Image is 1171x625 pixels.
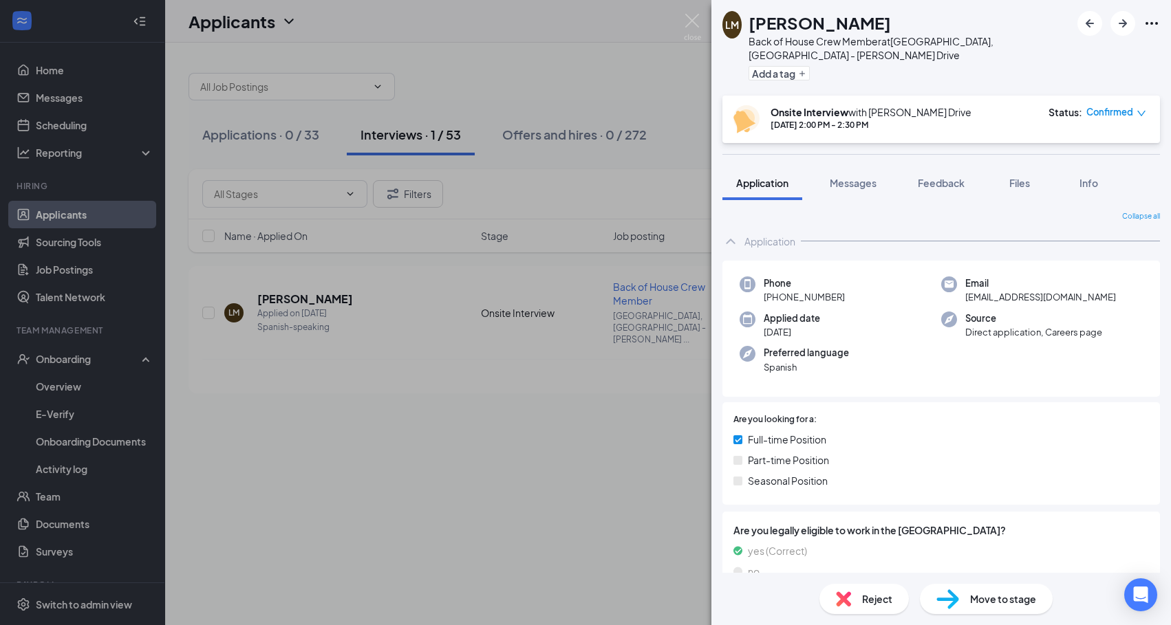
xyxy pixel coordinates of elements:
svg: ArrowLeftNew [1082,15,1098,32]
span: Are you looking for a: [733,413,817,426]
span: Application [736,177,788,189]
span: Applied date [764,311,820,325]
span: Feedback [918,177,965,189]
span: Preferred language [764,346,849,360]
h1: [PERSON_NAME] [749,11,891,34]
div: [DATE] 2:00 PM - 2:30 PM [771,119,971,131]
span: Full-time Position [748,432,826,447]
span: Spanish [764,360,849,374]
div: Status : [1049,105,1082,119]
span: down [1137,109,1146,118]
span: no [748,564,760,579]
button: ArrowRight [1110,11,1135,36]
span: Seasonal Position [748,473,828,488]
span: Files [1009,177,1030,189]
span: [DATE] [764,325,820,339]
div: Open Intercom Messenger [1124,578,1157,611]
span: Collapse all [1122,211,1160,222]
span: [PHONE_NUMBER] [764,290,845,304]
div: Back of House Crew Member at [GEOGRAPHIC_DATA], [GEOGRAPHIC_DATA] - [PERSON_NAME] Drive [749,34,1071,62]
span: Are you legally eligible to work in the [GEOGRAPHIC_DATA]? [733,523,1149,538]
span: Confirmed [1086,105,1133,119]
div: LM [725,18,739,32]
span: Email [965,276,1116,290]
button: PlusAdd a tag [749,66,810,80]
button: ArrowLeftNew [1077,11,1102,36]
span: Phone [764,276,845,290]
span: yes (Correct) [748,543,807,558]
span: Reject [862,591,892,606]
span: Part-time Position [748,452,829,468]
svg: Plus [798,69,806,78]
span: Move to stage [970,591,1036,606]
svg: ChevronUp [722,233,739,250]
svg: Ellipses [1143,15,1160,32]
span: Messages [830,177,877,189]
b: Onsite Interview [771,106,848,118]
div: with [PERSON_NAME] Drive [771,105,971,119]
span: [EMAIL_ADDRESS][DOMAIN_NAME] [965,290,1116,304]
svg: ArrowRight [1115,15,1131,32]
span: Info [1079,177,1098,189]
div: Application [744,234,795,248]
span: Direct application, Careers page [965,325,1102,339]
span: Source [965,311,1102,325]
